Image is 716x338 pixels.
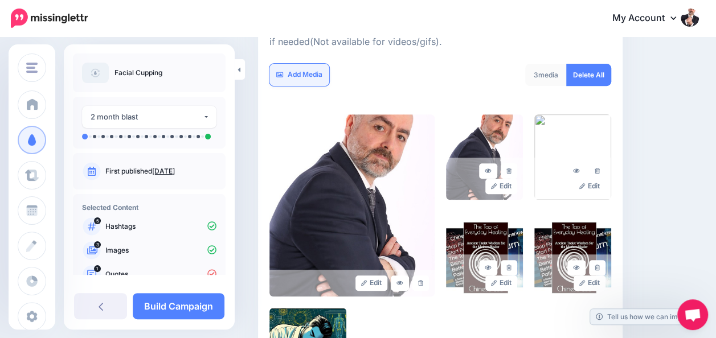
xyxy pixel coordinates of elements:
[677,299,708,330] div: Open chat
[105,221,216,232] p: Hashtags
[82,106,216,128] button: 2 month blast
[94,217,101,224] span: 5
[534,211,611,296] img: W592WLG4Z0FD75FV0SEJZ8F6RHU7CYKD_large.png
[11,9,88,28] img: Missinglettr
[485,179,518,194] a: Edit
[91,110,203,123] div: 2 month blast
[525,64,567,86] div: media
[601,5,699,32] a: My Account
[355,275,388,291] a: Edit
[590,309,702,324] a: Tell us how we can improve
[105,245,216,255] p: Images
[534,114,611,200] img: 477650ac-b7f5-4634-a119-69f626800c20
[94,241,101,248] span: 3
[105,269,216,279] p: Quotes
[485,275,518,291] a: Edit
[82,63,109,83] img: article-default-image-icon.png
[534,71,538,79] span: 3
[26,63,38,73] img: menu.png
[566,64,611,86] a: Delete All
[82,203,216,212] h4: Selected Content
[446,211,523,296] img: EKR4NDWLAGPUD7X9GPS9MUH6RDP41ZZF_large.png
[105,166,216,176] p: First published
[269,114,435,296] img: 0AFVH576KI1AT5UZO76ONWYPYQZK0DFU_large.jpg
[269,64,329,86] a: Add Media
[446,114,523,200] img: HWNS0N9WPVA93J7654210AL4HF2SIQ7P_large.jpg
[152,167,175,175] a: [DATE]
[94,265,101,272] span: 1
[574,179,606,194] a: Edit
[574,275,606,291] a: Edit
[114,67,162,79] p: Facial Cupping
